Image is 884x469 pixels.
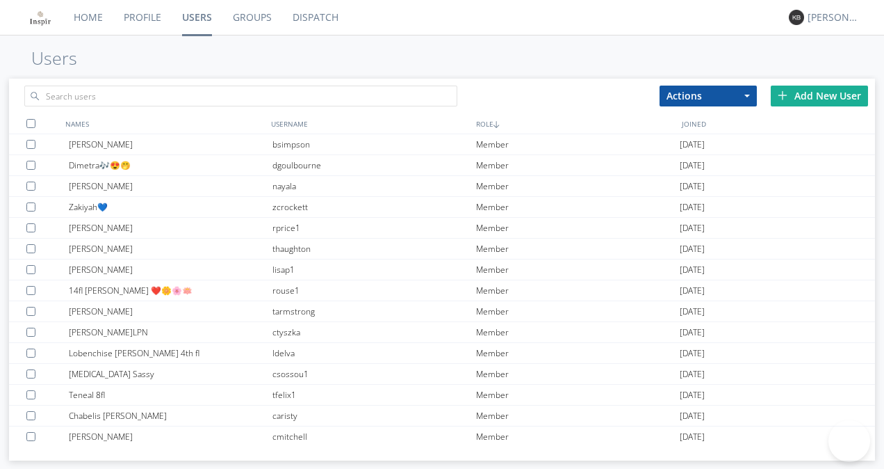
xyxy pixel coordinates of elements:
img: 373638.png [789,10,804,25]
span: [DATE] [680,427,705,447]
a: [PERSON_NAME]LPNctyszkaMember[DATE] [9,322,876,343]
span: [DATE] [680,364,705,385]
a: Lobenchise [PERSON_NAME] 4th flldelvaMember[DATE] [9,343,876,364]
div: Add New User [771,86,868,106]
div: [PERSON_NAME] [69,260,272,280]
span: [DATE] [680,385,705,406]
div: Member [476,155,680,175]
img: ff256a24637843f88611b6364927a22a [28,5,53,30]
div: 14fl [PERSON_NAME] ❤️🌼🌸🪷 [69,280,272,301]
span: [DATE] [680,134,705,155]
span: [DATE] [680,406,705,427]
div: ldelva [272,343,476,363]
div: [MEDICAL_DATA] Sassy [69,364,272,384]
div: csossou1 [272,364,476,384]
input: Search users [24,86,457,106]
a: Chabelis [PERSON_NAME]caristyMember[DATE] [9,406,876,427]
span: [DATE] [680,239,705,260]
img: plus.svg [778,90,787,100]
div: Zakiyah💙 [69,197,272,217]
div: [PERSON_NAME] [69,427,272,447]
a: [PERSON_NAME]thaughtonMember[DATE] [9,239,876,260]
a: [PERSON_NAME]lisap1Member[DATE] [9,260,876,280]
div: USERNAME [268,113,473,134]
div: ROLE [473,113,678,134]
div: Member [476,218,680,238]
div: bsimpson [272,134,476,154]
div: ctyszka [272,322,476,342]
div: nayala [272,176,476,196]
a: [PERSON_NAME]tarmstrongMember[DATE] [9,301,876,322]
div: Member [476,239,680,259]
div: rprice1 [272,218,476,238]
div: lisap1 [272,260,476,280]
a: [MEDICAL_DATA] Sassycsossou1Member[DATE] [9,364,876,385]
span: [DATE] [680,176,705,197]
a: [PERSON_NAME]cmitchellMember[DATE] [9,427,876,447]
div: [PERSON_NAME] [69,301,272,321]
div: Chabelis [PERSON_NAME] [69,406,272,426]
div: Member [476,406,680,426]
div: Teneal 8fl [69,385,272,405]
span: [DATE] [680,343,705,364]
a: [PERSON_NAME]rprice1Member[DATE] [9,218,876,239]
span: [DATE] [680,197,705,218]
span: [DATE] [680,155,705,176]
span: [DATE] [680,322,705,343]
div: dgoulbourne [272,155,476,175]
button: Actions [660,86,757,106]
span: [DATE] [680,280,705,301]
span: [DATE] [680,260,705,280]
a: Dimetra🎶😍🤭dgoulbourneMember[DATE] [9,155,876,176]
div: [PERSON_NAME] [69,134,272,154]
span: [DATE] [680,301,705,322]
a: Zakiyah💙zcrockettMember[DATE] [9,197,876,218]
div: [PERSON_NAME] [69,218,272,238]
div: [PERSON_NAME] [69,176,272,196]
div: caristy [272,406,476,426]
div: Member [476,322,680,342]
div: tarmstrong [272,301,476,321]
div: Member [476,385,680,405]
div: Member [476,301,680,321]
div: Lobenchise [PERSON_NAME] 4th fl [69,343,272,363]
div: Dimetra🎶😍🤭 [69,155,272,175]
a: 14fl [PERSON_NAME] ❤️🌼🌸🪷rouse1Member[DATE] [9,280,876,301]
div: Member [476,427,680,447]
div: [PERSON_NAME]LPN [69,322,272,342]
div: Member [476,260,680,280]
div: thaughton [272,239,476,259]
a: Teneal 8fltfelix1Member[DATE] [9,385,876,406]
div: tfelix1 [272,385,476,405]
div: Member [476,176,680,196]
a: [PERSON_NAME]nayalaMember[DATE] [9,176,876,197]
div: Member [476,364,680,384]
div: Member [476,197,680,217]
div: rouse1 [272,280,476,301]
div: Member [476,134,680,154]
div: cmitchell [272,427,476,447]
iframe: Toggle Customer Support [828,420,870,462]
div: NAMES [62,113,268,134]
div: JOINED [678,113,884,134]
div: Member [476,343,680,363]
div: zcrockett [272,197,476,217]
div: [PERSON_NAME] [808,10,860,24]
span: [DATE] [680,218,705,239]
div: [PERSON_NAME] [69,239,272,259]
a: [PERSON_NAME]bsimpsonMember[DATE] [9,134,876,155]
div: Member [476,280,680,301]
